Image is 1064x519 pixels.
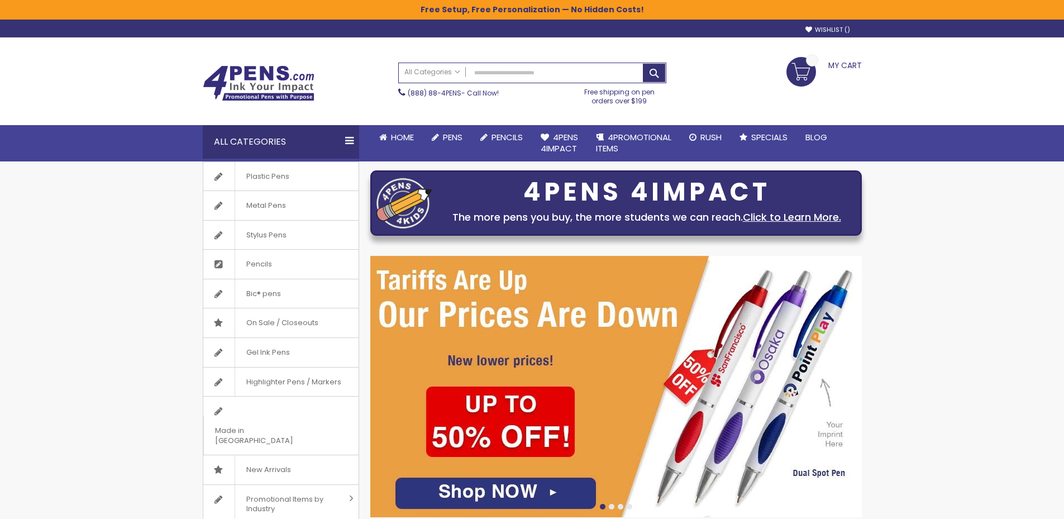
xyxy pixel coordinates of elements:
a: Pencils [471,125,532,150]
div: 4PENS 4IMPACT [438,180,856,204]
span: Specials [751,131,788,143]
span: All Categories [404,68,460,77]
span: Rush [700,131,722,143]
span: Stylus Pens [235,221,298,250]
a: Highlighter Pens / Markers [203,368,359,397]
a: 4PROMOTIONALITEMS [587,125,680,161]
span: Pencils [492,131,523,143]
span: Metal Pens [235,191,297,220]
a: Blog [796,125,836,150]
span: 4PROMOTIONAL ITEMS [596,131,671,154]
span: Gel Ink Pens [235,338,301,367]
a: New Arrivals [203,455,359,484]
span: - Call Now! [408,88,499,98]
div: Free shipping on pen orders over $199 [572,83,666,106]
a: 4Pens4impact [532,125,587,161]
a: Rush [680,125,731,150]
a: Pens [423,125,471,150]
a: Pencils [203,250,359,279]
span: On Sale / Closeouts [235,308,330,337]
a: Stylus Pens [203,221,359,250]
a: Metal Pens [203,191,359,220]
a: Plastic Pens [203,162,359,191]
a: Specials [731,125,796,150]
span: Pencils [235,250,283,279]
span: Blog [805,131,827,143]
div: All Categories [203,125,359,159]
span: 4Pens 4impact [541,131,578,154]
span: Bic® pens [235,279,292,308]
a: Bic® pens [203,279,359,308]
a: (888) 88-4PENS [408,88,461,98]
a: Home [370,125,423,150]
a: Gel Ink Pens [203,338,359,367]
span: Home [391,131,414,143]
span: Pens [443,131,462,143]
a: Wishlist [805,26,850,34]
a: Click to Learn More. [743,210,841,224]
a: Made in [GEOGRAPHIC_DATA] [203,397,359,455]
img: four_pen_logo.png [376,178,432,228]
img: /cheap-promotional-products.html [370,256,862,517]
div: The more pens you buy, the more students we can reach. [438,209,856,225]
a: All Categories [399,63,466,82]
span: Highlighter Pens / Markers [235,368,352,397]
a: On Sale / Closeouts [203,308,359,337]
span: Made in [GEOGRAPHIC_DATA] [203,416,331,455]
span: New Arrivals [235,455,302,484]
img: 4Pens Custom Pens and Promotional Products [203,65,314,101]
span: Plastic Pens [235,162,300,191]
